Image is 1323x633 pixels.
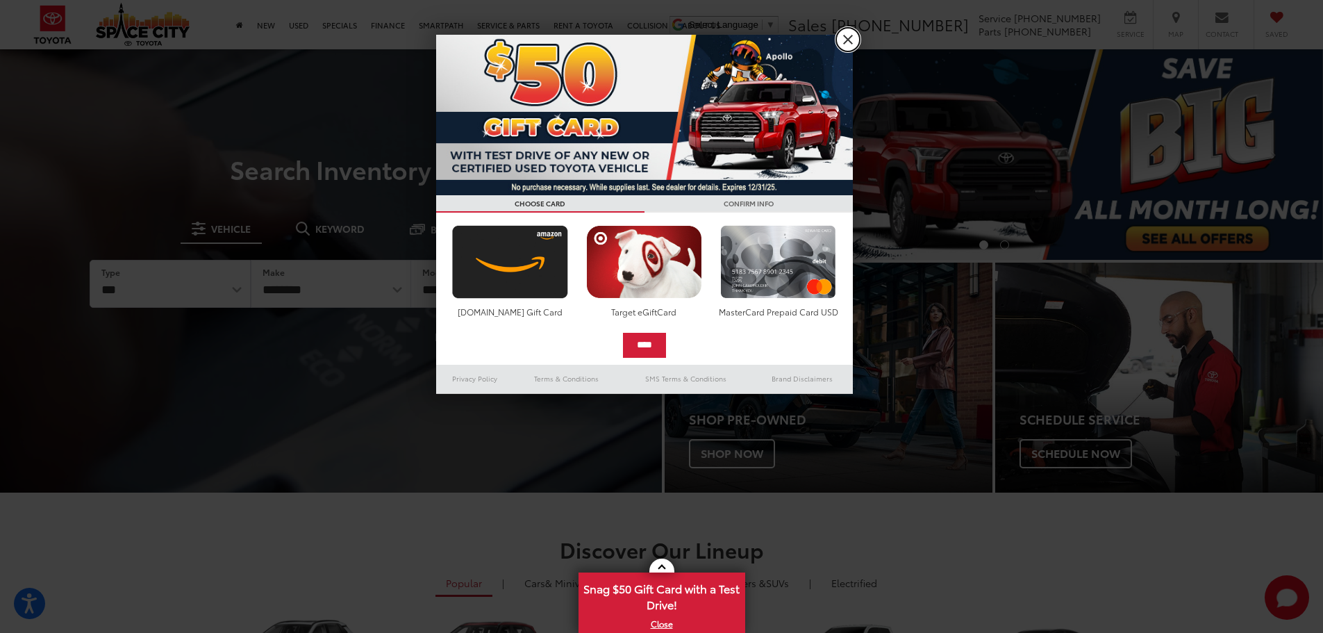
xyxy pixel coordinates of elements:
a: Brand Disclaimers [751,370,853,387]
a: Privacy Policy [436,370,514,387]
img: mastercard.png [717,225,840,299]
img: targetcard.png [583,225,706,299]
div: Target eGiftCard [583,306,706,318]
img: amazoncard.png [449,225,572,299]
a: SMS Terms & Conditions [620,370,751,387]
div: [DOMAIN_NAME] Gift Card [449,306,572,318]
div: MasterCard Prepaid Card USD [717,306,840,318]
a: Terms & Conditions [513,370,619,387]
img: 53411_top_152338.jpg [436,35,853,195]
span: Snag $50 Gift Card with a Test Drive! [580,574,744,616]
h3: CHOOSE CARD [436,195,644,213]
h3: CONFIRM INFO [644,195,853,213]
